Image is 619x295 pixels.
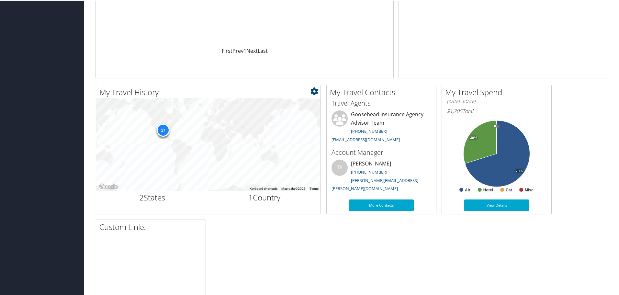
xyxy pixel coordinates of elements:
[281,186,306,190] span: Map data ©2025
[98,182,119,190] a: Open this area in Google Maps (opens a new window)
[222,47,232,54] a: First
[525,187,534,192] text: Misc
[243,47,246,54] a: 1
[447,107,546,114] h6: Total
[98,182,119,190] img: Google
[349,199,414,210] a: More Contacts
[332,98,431,107] h3: Travel Agents
[332,177,418,191] a: [PERSON_NAME][EMAIL_ADDRESS][PERSON_NAME][DOMAIN_NAME]
[232,47,243,54] a: Prev
[309,186,319,190] a: Terms (opens in new tab)
[332,147,431,156] h3: Account Manager
[246,47,258,54] a: Next
[332,136,400,142] a: [EMAIL_ADDRESS][DOMAIN_NAME]
[156,123,169,136] div: 17
[464,199,529,210] a: View Details
[101,191,204,202] h2: States
[250,186,277,190] button: Keyboard shortcuts
[465,187,470,192] text: Air
[494,124,499,128] tspan: 0%
[447,98,546,104] h6: [DATE] - [DATE]
[332,159,348,175] div: TK
[99,86,321,97] h2: My Travel History
[470,135,477,139] tspan: 30%
[516,169,523,173] tspan: 70%
[447,107,462,114] span: $1,705
[328,110,434,144] li: Goosehead Insurance Agency Advisor Team
[328,159,434,194] li: [PERSON_NAME]
[258,47,268,54] a: Last
[330,86,436,97] h2: My Travel Contacts
[99,221,206,232] h2: Custom Links
[213,191,316,202] h2: Country
[445,86,551,97] h2: My Travel Spend
[483,187,493,192] text: Hotel
[351,168,387,174] a: [PHONE_NUMBER]
[139,191,144,202] span: 2
[506,187,512,192] text: Car
[351,128,387,133] a: [PHONE_NUMBER]
[248,191,253,202] span: 1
